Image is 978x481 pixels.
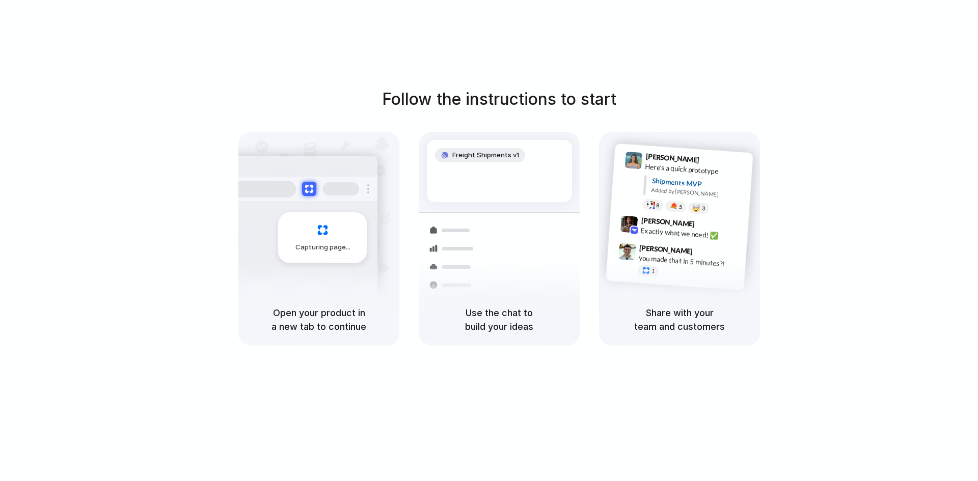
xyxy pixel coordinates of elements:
h5: Open your product in a new tab to continue [251,306,387,333]
span: Capturing page [295,242,352,252]
div: you made that in 5 minutes?! [638,252,740,270]
span: 9:42 AM [698,220,719,232]
h5: Share with your team and customers [611,306,748,333]
div: Exactly what we need! ✅ [640,225,742,243]
span: 5 [679,204,683,210]
div: Shipments MVP [651,176,746,192]
span: 9:41 AM [702,156,723,168]
span: [PERSON_NAME] [641,215,695,230]
span: [PERSON_NAME] [639,242,693,257]
span: [PERSON_NAME] [645,151,699,165]
span: 1 [651,268,655,274]
h5: Use the chat to build your ideas [431,306,567,333]
span: 3 [702,206,705,211]
div: Here's a quick prototype [645,161,747,179]
div: Added by [PERSON_NAME] [651,186,745,201]
div: 🤯 [692,204,701,212]
span: 9:47 AM [696,247,717,259]
span: 8 [656,203,660,208]
h1: Follow the instructions to start [382,87,616,111]
span: Freight Shipments v1 [452,150,519,160]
